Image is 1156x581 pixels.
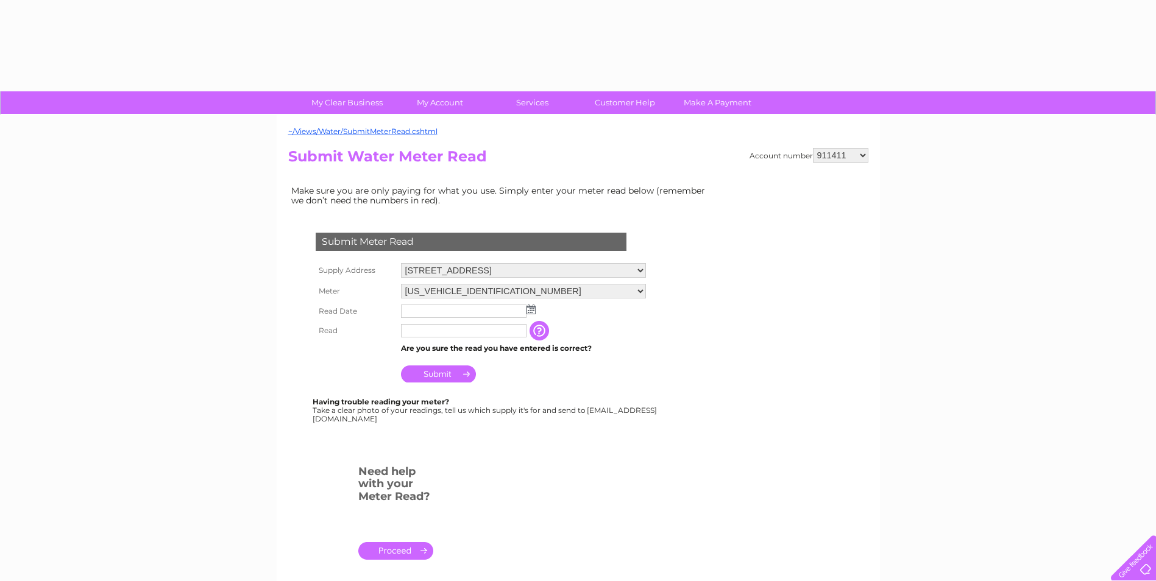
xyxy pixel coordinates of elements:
[316,233,626,251] div: Submit Meter Read
[288,183,715,208] td: Make sure you are only paying for what you use. Simply enter your meter read below (remember we d...
[288,148,868,171] h2: Submit Water Meter Read
[313,260,398,281] th: Supply Address
[482,91,583,114] a: Services
[398,340,649,356] td: Are you sure the read you have entered is correct?
[313,281,398,301] th: Meter
[313,301,398,321] th: Read Date
[358,463,433,509] h3: Need help with your Meter Read?
[530,321,551,340] input: Information
[389,91,490,114] a: My Account
[313,397,449,406] b: Having trouble reading your meter?
[401,365,476,382] input: Submit
[750,148,868,163] div: Account number
[313,321,398,340] th: Read
[575,91,675,114] a: Customer Help
[358,542,433,560] a: .
[297,91,397,114] a: My Clear Business
[288,127,438,136] a: ~/Views/Water/SubmitMeterRead.cshtml
[667,91,768,114] a: Make A Payment
[313,398,659,423] div: Take a clear photo of your readings, tell us which supply it's for and send to [EMAIL_ADDRESS][DO...
[527,305,536,314] img: ...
